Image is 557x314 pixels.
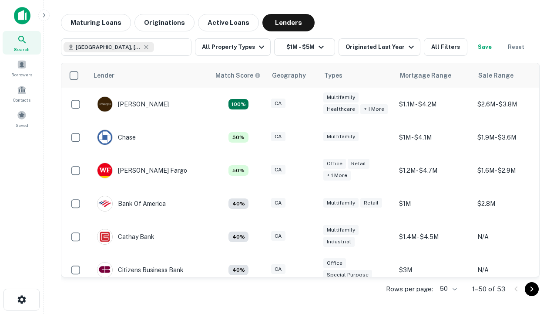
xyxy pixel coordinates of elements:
td: $2.8M [473,187,551,220]
p: 1–50 of 53 [472,284,506,294]
img: picture [97,130,112,145]
button: $1M - $5M [274,38,335,56]
td: $1.9M - $3.6M [473,121,551,154]
div: Matching Properties: 4, hasApolloMatch: undefined [228,232,248,242]
div: Healthcare [323,104,359,114]
button: Active Loans [198,14,259,31]
div: Matching Properties: 4, hasApolloMatch: undefined [228,198,248,209]
div: Industrial [323,237,355,247]
div: CA [271,198,285,208]
div: Retail [348,159,369,169]
th: Sale Range [473,63,551,88]
button: Maturing Loans [61,14,131,31]
img: picture [97,263,112,277]
div: Office [323,258,346,268]
div: [PERSON_NAME] Fargo [97,163,187,178]
td: $1.6M - $2.9M [473,154,551,187]
div: Retail [360,198,382,208]
a: Borrowers [3,56,41,80]
span: Search [14,46,30,53]
a: Saved [3,107,41,130]
div: Citizens Business Bank [97,262,184,278]
div: Originated Last Year [346,42,416,52]
a: Search [3,31,41,55]
div: Bank Of America [97,196,166,212]
button: All Property Types [195,38,271,56]
p: Rows per page: [386,284,433,294]
div: Matching Properties: 5, hasApolloMatch: undefined [228,132,248,143]
button: Originations [134,14,195,31]
td: $1.2M - $4.7M [395,154,473,187]
span: Borrowers [11,71,32,78]
td: $1.1M - $4.2M [395,88,473,121]
div: CA [271,132,285,142]
div: Capitalize uses an advanced AI algorithm to match your search with the best lender. The match sco... [215,71,261,80]
div: Lender [94,70,114,81]
div: Special Purpose [323,270,372,280]
div: Sale Range [478,70,513,81]
iframe: Chat Widget [513,216,557,258]
td: N/A [473,220,551,253]
button: All Filters [424,38,467,56]
span: Contacts [13,96,30,103]
button: Go to next page [525,282,539,296]
img: picture [97,163,112,178]
div: Matching Properties: 18, hasApolloMatch: undefined [228,99,248,109]
img: picture [97,97,112,112]
div: Multifamily [323,92,359,102]
div: Mortgage Range [400,70,451,81]
th: Geography [267,63,319,88]
th: Types [319,63,395,88]
div: Geography [272,70,306,81]
div: Chase [97,130,136,145]
div: Matching Properties: 4, hasApolloMatch: undefined [228,265,248,275]
div: CA [271,99,285,109]
button: Reset [502,38,530,56]
td: $1M - $4.1M [395,121,473,154]
td: N/A [473,253,551,287]
div: + 1 more [360,104,388,114]
img: picture [97,229,112,244]
div: Types [324,70,342,81]
div: CA [271,165,285,175]
th: Capitalize uses an advanced AI algorithm to match your search with the best lender. The match sco... [210,63,267,88]
img: capitalize-icon.png [14,7,30,24]
div: Matching Properties: 5, hasApolloMatch: undefined [228,165,248,176]
div: + 1 more [323,171,351,181]
div: 50 [436,283,458,295]
div: Office [323,159,346,169]
div: CA [271,264,285,274]
h6: Match Score [215,71,259,80]
div: [PERSON_NAME] [97,96,169,112]
span: [GEOGRAPHIC_DATA], [GEOGRAPHIC_DATA], [GEOGRAPHIC_DATA] [76,43,141,51]
a: Contacts [3,82,41,105]
div: Multifamily [323,198,359,208]
th: Lender [88,63,210,88]
div: Cathay Bank [97,229,154,245]
td: $3M [395,253,473,287]
button: Save your search to get updates of matches that match your search criteria. [471,38,499,56]
div: Multifamily [323,225,359,235]
div: CA [271,231,285,241]
td: $2.6M - $3.8M [473,88,551,121]
span: Saved [16,122,28,129]
button: Lenders [262,14,315,31]
td: $1.4M - $4.5M [395,220,473,253]
div: Multifamily [323,132,359,142]
th: Mortgage Range [395,63,473,88]
td: $1M [395,187,473,220]
button: Originated Last Year [339,38,420,56]
img: picture [97,196,112,211]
